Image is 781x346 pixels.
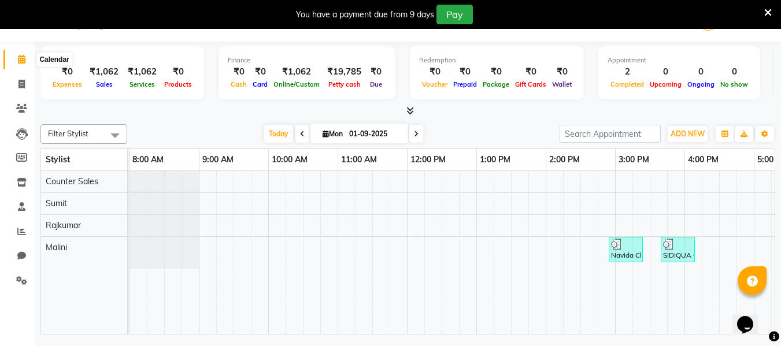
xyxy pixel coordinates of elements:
div: ₹1,062 [271,65,323,79]
div: ₹0 [480,65,512,79]
input: 2025-09-01 [346,125,404,143]
span: Card [250,80,271,88]
div: 2 [608,65,647,79]
span: Gift Cards [512,80,549,88]
span: Cash [228,80,250,88]
div: ₹19,785 [323,65,366,79]
div: Navida Client, TK01, 02:55 PM-03:25 PM, Premium Wax~Full Arms [610,239,642,261]
div: ₹0 [549,65,575,79]
a: 3:00 PM [616,151,652,168]
a: 10:00 AM [269,151,310,168]
span: Today [264,125,293,143]
div: ₹1,062 [85,65,123,79]
a: 12:00 PM [408,151,449,168]
div: ₹0 [366,65,386,79]
span: Mon [320,129,346,138]
div: Total [50,55,195,65]
span: Sumit [46,198,67,209]
span: Products [161,80,195,88]
button: Pay [436,5,473,24]
a: 11:00 AM [338,151,380,168]
span: Online/Custom [271,80,323,88]
div: You have a payment due from 9 days [296,9,434,21]
div: ₹1,062 [123,65,161,79]
input: Search Appointment [560,125,661,143]
div: ₹0 [419,65,450,79]
div: ₹0 [161,65,195,79]
a: 8:00 AM [129,151,166,168]
span: Expenses [50,80,85,88]
a: 9:00 AM [199,151,236,168]
span: Services [127,80,158,88]
span: Prepaid [450,80,480,88]
iframe: chat widget [732,300,769,334]
a: 2:00 PM [546,151,583,168]
div: 0 [647,65,684,79]
a: 1:00 PM [477,151,513,168]
div: ₹0 [250,65,271,79]
span: Sales [93,80,116,88]
button: ADD NEW [668,126,708,142]
div: ₹0 [228,65,250,79]
span: Due [367,80,385,88]
span: Petty cash [325,80,364,88]
div: Finance [228,55,386,65]
a: 4:00 PM [685,151,721,168]
span: ADD NEW [671,129,705,138]
span: No show [717,80,751,88]
div: ₹0 [50,65,85,79]
span: Package [480,80,512,88]
span: Malini [46,242,67,252]
div: ₹0 [512,65,549,79]
div: Redemption [419,55,575,65]
div: 0 [717,65,751,79]
span: Voucher [419,80,450,88]
span: Ongoing [684,80,717,88]
span: Completed [608,80,647,88]
span: Rajkumar [46,220,81,230]
div: ₹0 [450,65,480,79]
span: Filter Stylist [48,129,88,138]
div: Calendar [36,53,72,66]
div: 0 [684,65,717,79]
span: Wallet [549,80,575,88]
div: SIDIQUA Client, TK02, 03:40 PM-04:10 PM, Eyebrows [662,239,694,261]
div: Appointment [608,55,751,65]
span: Upcoming [647,80,684,88]
span: Stylist [46,154,70,165]
span: Counter Sales [46,176,98,187]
